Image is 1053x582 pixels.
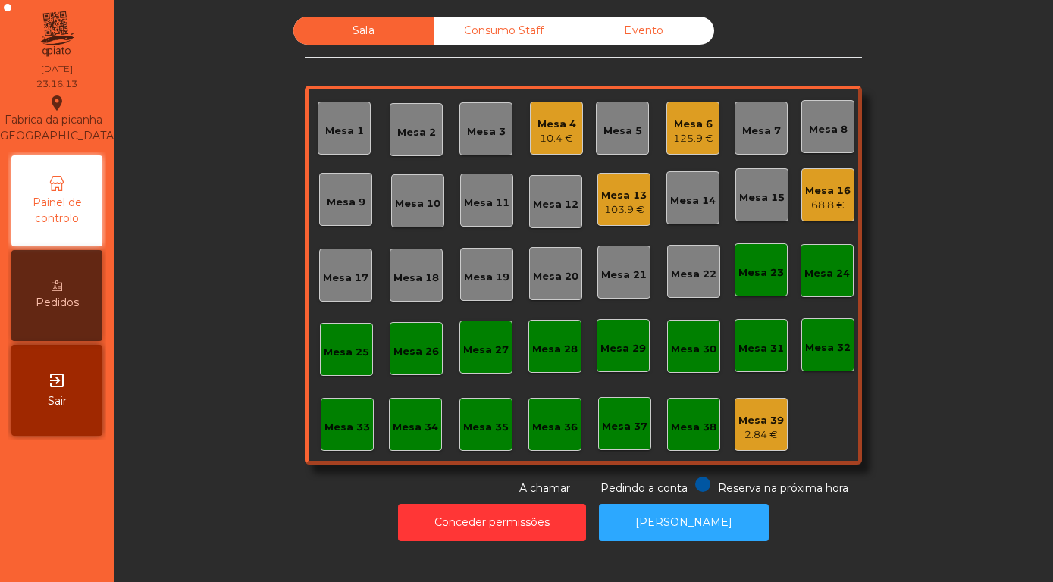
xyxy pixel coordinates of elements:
span: Painel de controlo [15,195,99,227]
div: Mesa 5 [603,124,642,139]
span: Pedindo a conta [600,481,688,495]
button: Conceder permissões [398,504,586,541]
div: Mesa 6 [673,117,713,132]
i: location_on [48,94,66,112]
div: Mesa 25 [324,345,369,360]
span: Reserva na próxima hora [718,481,848,495]
div: Mesa 39 [738,413,784,428]
div: [DATE] [41,62,73,76]
div: Mesa 20 [533,269,578,284]
div: 23:16:13 [36,77,77,91]
div: Consumo Staff [434,17,574,45]
span: A chamar [519,481,570,495]
i: exit_to_app [48,371,66,390]
div: Mesa 28 [532,342,578,357]
div: Mesa 23 [738,265,784,280]
div: 125.9 € [673,131,713,146]
img: qpiato [38,8,75,61]
div: 103.9 € [601,202,647,217]
div: Mesa 4 [537,117,576,132]
div: Mesa 34 [393,420,438,435]
div: Mesa 3 [467,124,506,139]
div: Mesa 14 [670,193,716,208]
div: Mesa 13 [601,188,647,203]
div: Mesa 18 [393,271,439,286]
div: Mesa 22 [671,267,716,282]
div: Mesa 17 [323,271,368,286]
div: Mesa 8 [809,122,848,137]
div: Mesa 36 [532,420,578,435]
div: Mesa 19 [464,270,509,285]
div: Mesa 24 [804,266,850,281]
div: Mesa 37 [602,419,647,434]
div: 68.8 € [805,198,851,213]
div: Mesa 9 [327,195,365,210]
div: Mesa 21 [601,268,647,283]
div: Mesa 29 [600,341,646,356]
div: Evento [574,17,714,45]
div: Mesa 38 [671,420,716,435]
div: Sala [293,17,434,45]
div: Mesa 12 [533,197,578,212]
div: Mesa 35 [463,420,509,435]
span: Sair [48,393,67,409]
div: Mesa 1 [325,124,364,139]
div: Mesa 27 [463,343,509,358]
div: Mesa 26 [393,344,439,359]
div: Mesa 15 [739,190,785,205]
span: Pedidos [36,295,79,311]
div: Mesa 30 [671,342,716,357]
div: Mesa 11 [464,196,509,211]
div: 2.84 € [738,427,784,443]
div: Mesa 33 [324,420,370,435]
button: [PERSON_NAME] [599,504,769,541]
div: Mesa 31 [738,341,784,356]
div: Mesa 7 [742,124,781,139]
div: 10.4 € [537,131,576,146]
div: Mesa 10 [395,196,440,211]
div: Mesa 2 [397,125,436,140]
div: Mesa 16 [805,183,851,199]
div: Mesa 32 [805,340,851,355]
